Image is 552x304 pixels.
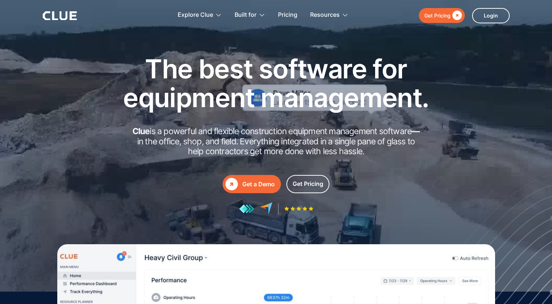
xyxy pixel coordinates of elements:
div: Resources [310,4,348,27]
h2: is a powerful and flexible construction equipment management software in the office, shop, and fi... [130,126,422,157]
div: Built for [235,4,256,27]
img: reviews at capterra [260,202,273,215]
a: Pricing [278,4,297,27]
div: Get Pricing [424,11,451,20]
div: Get Pricing [293,179,323,188]
div:  [225,178,238,190]
div: Explore Clue [178,4,222,27]
div: Resources [310,4,340,27]
a: Get Pricing [419,8,465,23]
div:  [451,11,462,20]
a: Get Pricing [286,175,329,193]
img: Five-star rating icon [284,206,313,211]
img: reviews at getapp [239,204,254,214]
a: Get a Demo [223,175,281,193]
div: Explore Clue [178,4,213,27]
strong: — [412,126,420,136]
strong: Clue [132,126,150,136]
div: Built for [235,4,265,27]
h1: The best software for equipment management. [112,54,440,112]
div: Get a Demo [242,180,275,189]
a: Login [472,8,510,23]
